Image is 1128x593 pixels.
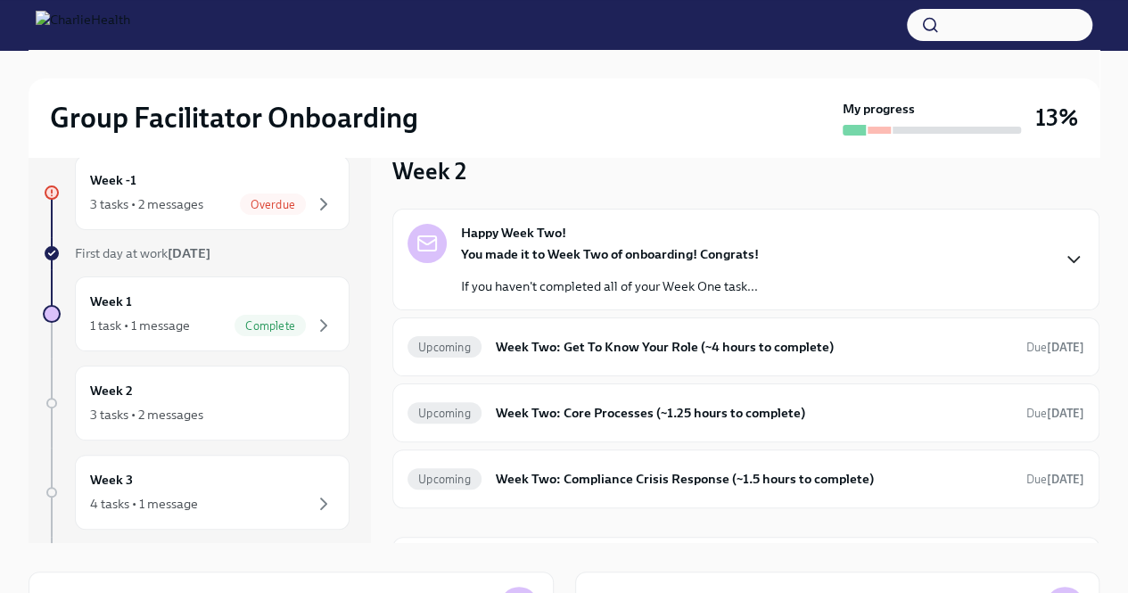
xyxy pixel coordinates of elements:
span: First day at work [75,245,210,261]
div: 3 tasks • 2 messages [90,195,203,213]
h3: 13% [1035,102,1078,134]
a: Week 34 tasks • 1 message [43,455,350,530]
a: First day at work[DATE] [43,244,350,262]
a: Week 23 tasks • 2 messages [43,366,350,441]
h3: Week 2 [392,155,466,187]
a: UpcomingWeek Two: Get To Know Your Role (~4 hours to complete)Due[DATE] [408,333,1084,361]
img: CharlieHealth [36,11,130,39]
strong: [DATE] [1047,407,1084,420]
span: Complete [235,319,306,333]
span: Due [1026,341,1084,354]
a: Week -13 tasks • 2 messagesOverdue [43,155,350,230]
span: Upcoming [408,473,482,486]
h6: Week 2 [90,381,133,400]
h2: Group Facilitator Onboarding [50,100,418,136]
span: Upcoming [408,407,482,420]
strong: Happy Week Two! [461,224,566,242]
strong: [DATE] [168,245,210,261]
span: Overdue [240,198,306,211]
h6: Week Two: Core Processes (~1.25 hours to complete) [496,403,1012,423]
h6: Week 1 [90,292,132,311]
strong: My progress [843,100,915,118]
span: Upcoming [408,341,482,354]
span: Due [1026,407,1084,420]
a: UpcomingWeek Two: Core Processes (~1.25 hours to complete)Due[DATE] [408,399,1084,427]
a: Week 11 task • 1 messageComplete [43,276,350,351]
strong: [DATE] [1047,473,1084,486]
div: 4 tasks • 1 message [90,495,198,513]
span: August 25th, 2025 09:00 [1026,405,1084,422]
h6: Week -1 [90,170,136,190]
a: UpcomingWeek Two: Compliance Crisis Response (~1.5 hours to complete)Due[DATE] [408,465,1084,493]
span: August 25th, 2025 09:00 [1026,339,1084,356]
h6: Week Two: Get To Know Your Role (~4 hours to complete) [496,337,1012,357]
strong: [DATE] [1047,341,1084,354]
strong: You made it to Week Two of onboarding! Congrats! [461,246,759,262]
span: Due [1026,473,1084,486]
div: 3 tasks • 2 messages [90,406,203,424]
h6: Week Two: Compliance Crisis Response (~1.5 hours to complete) [496,469,1012,489]
div: 1 task • 1 message [90,317,190,334]
p: If you haven't completed all of your Week One task... [461,277,759,295]
h6: Week 3 [90,470,133,490]
span: August 25th, 2025 09:00 [1026,471,1084,488]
